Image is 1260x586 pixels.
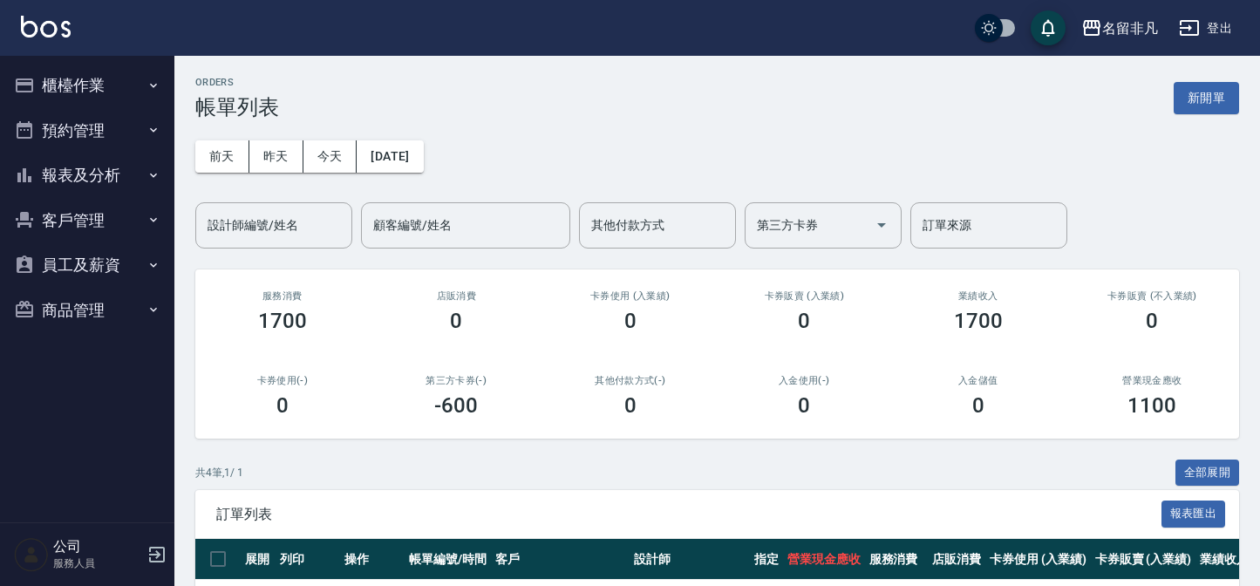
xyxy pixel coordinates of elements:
[1175,460,1240,487] button: 全部展開
[491,539,630,580] th: 客戶
[340,539,405,580] th: 操作
[1174,89,1239,106] a: 新開單
[216,375,349,386] h2: 卡券使用(-)
[195,140,249,173] button: 前天
[7,242,167,288] button: 員工及薪資
[303,140,358,173] button: 今天
[195,95,279,119] h3: 帳單列表
[1161,505,1226,521] a: 報表匯出
[912,290,1045,302] h2: 業績收入
[53,555,142,571] p: 服務人員
[865,539,929,580] th: 服務消費
[928,539,985,580] th: 店販消費
[739,290,871,302] h2: 卡券販賣 (入業績)
[241,539,276,580] th: 展開
[195,77,279,88] h2: ORDERS
[1102,17,1158,39] div: 名留非凡
[195,465,243,480] p: 共 4 筆, 1 / 1
[912,375,1045,386] h2: 入金儲值
[357,140,423,173] button: [DATE]
[405,539,491,580] th: 帳單編號/時間
[14,537,49,572] img: Person
[1146,309,1158,333] h3: 0
[7,288,167,333] button: 商品管理
[391,290,523,302] h2: 店販消費
[1172,12,1239,44] button: 登出
[276,539,340,580] th: 列印
[53,538,142,555] h5: 公司
[1161,501,1226,528] button: 報表匯出
[391,375,523,386] h2: 第三方卡券(-)
[564,290,697,302] h2: 卡券使用 (入業績)
[216,506,1161,523] span: 訂單列表
[972,393,984,418] h3: 0
[258,309,307,333] h3: 1700
[739,375,871,386] h2: 入金使用(-)
[276,393,289,418] h3: 0
[798,393,810,418] h3: 0
[7,153,167,198] button: 報表及分析
[7,198,167,243] button: 客戶管理
[1074,10,1165,46] button: 名留非凡
[1091,539,1196,580] th: 卡券販賣 (入業績)
[249,140,303,173] button: 昨天
[1127,393,1176,418] h3: 1100
[954,309,1003,333] h3: 1700
[450,309,462,333] h3: 0
[1195,539,1253,580] th: 業績收入
[868,211,896,239] button: Open
[7,108,167,153] button: 預約管理
[564,375,697,386] h2: 其他付款方式(-)
[434,393,478,418] h3: -600
[1174,82,1239,114] button: 新開單
[798,309,810,333] h3: 0
[630,539,750,580] th: 設計師
[21,16,71,37] img: Logo
[985,539,1091,580] th: 卡券使用 (入業績)
[1086,375,1219,386] h2: 營業現金應收
[624,309,637,333] h3: 0
[783,539,865,580] th: 營業現金應收
[1086,290,1219,302] h2: 卡券販賣 (不入業績)
[216,290,349,302] h3: 服務消費
[750,539,783,580] th: 指定
[7,63,167,108] button: 櫃檯作業
[624,393,637,418] h3: 0
[1031,10,1066,45] button: save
